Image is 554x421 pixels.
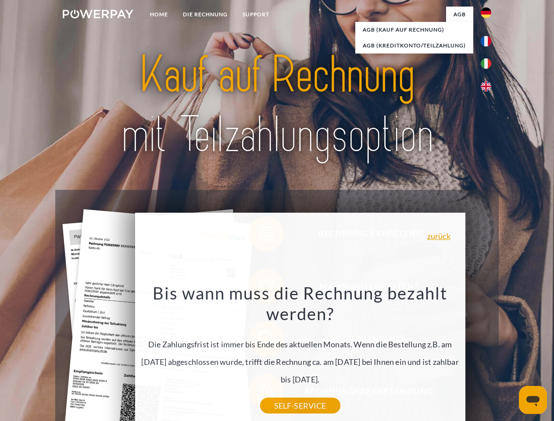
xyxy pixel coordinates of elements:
a: DIE RECHNUNG [175,7,235,22]
h3: Bis wann muss die Rechnung bezahlt werden? [140,282,460,325]
iframe: Schaltfläche zum Öffnen des Messaging-Fensters [519,386,547,414]
a: zurück [427,232,450,240]
img: fr [481,36,491,46]
img: en [481,81,491,92]
a: SELF-SERVICE [260,398,340,414]
a: AGB (Kauf auf Rechnung) [355,22,473,38]
img: logo-powerpay-white.svg [63,10,133,18]
img: title-powerpay_de.svg [84,42,470,168]
a: SUPPORT [235,7,277,22]
div: Die Zahlungsfrist ist immer bis Ende des aktuellen Monats. Wenn die Bestellung z.B. am [DATE] abg... [140,282,460,406]
a: Home [143,7,175,22]
a: AGB (Kreditkonto/Teilzahlung) [355,38,473,54]
img: it [481,58,491,69]
a: agb [446,7,473,22]
img: de [481,7,491,18]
